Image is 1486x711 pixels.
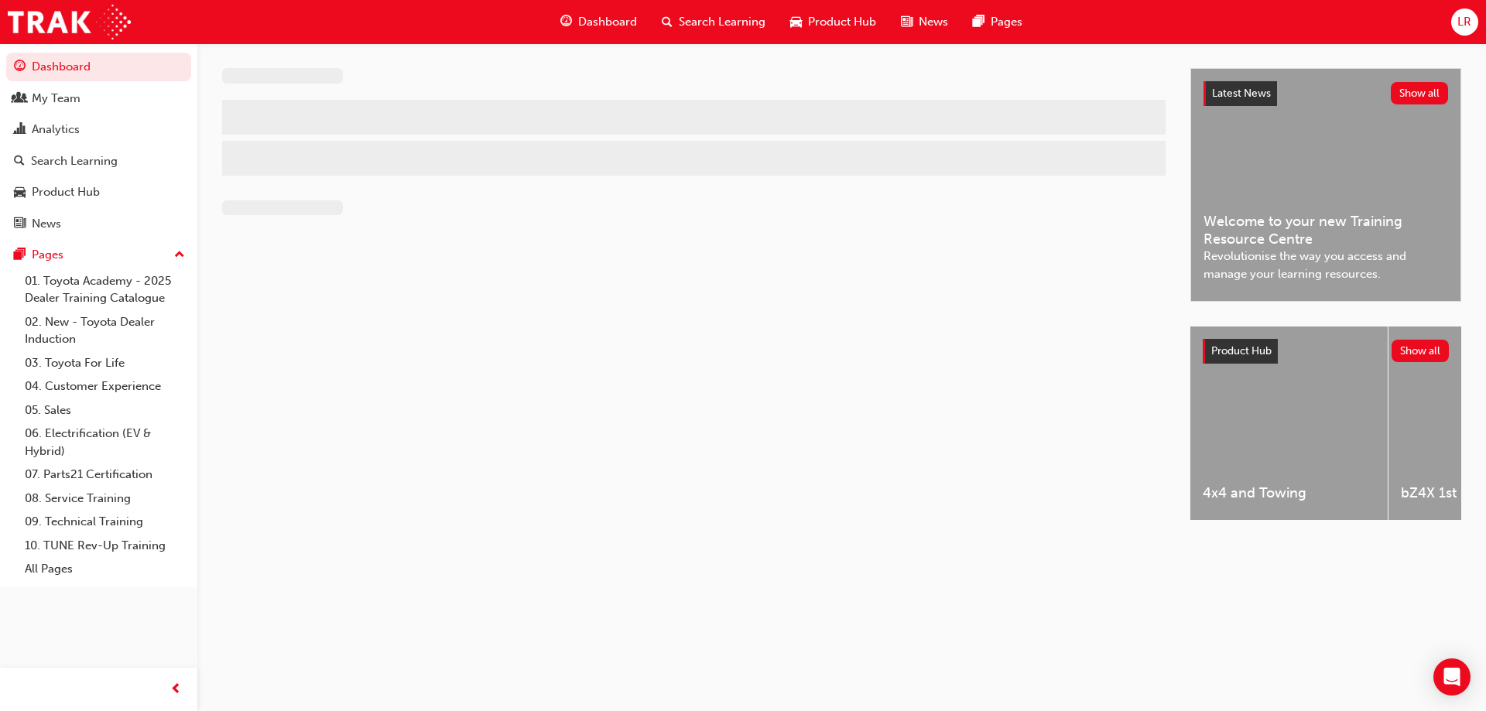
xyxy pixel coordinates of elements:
[790,12,802,32] span: car-icon
[808,13,876,31] span: Product Hub
[19,351,191,375] a: 03. Toyota For Life
[19,534,191,558] a: 10. TUNE Rev-Up Training
[170,680,182,699] span: prev-icon
[14,123,26,137] span: chart-icon
[32,183,100,201] div: Product Hub
[31,152,118,170] div: Search Learning
[1203,484,1375,502] span: 4x4 and Towing
[662,12,673,32] span: search-icon
[32,215,61,233] div: News
[1391,82,1449,104] button: Show all
[578,13,637,31] span: Dashboard
[1190,68,1461,302] a: Latest NewsShow allWelcome to your new Training Resource CentreRevolutionise the way you access a...
[960,6,1035,38] a: pages-iconPages
[6,147,191,176] a: Search Learning
[6,50,191,241] button: DashboardMy TeamAnalyticsSearch LearningProduct HubNews
[19,463,191,487] a: 07. Parts21 Certification
[778,6,889,38] a: car-iconProduct Hub
[1211,344,1272,357] span: Product Hub
[32,246,63,264] div: Pages
[1190,326,1388,520] a: 4x4 and Towing
[14,60,26,74] span: guage-icon
[174,245,185,265] span: up-icon
[1204,213,1448,248] span: Welcome to your new Training Resource Centre
[1451,9,1478,36] button: LR
[649,6,778,38] a: search-iconSearch Learning
[6,241,191,269] button: Pages
[19,398,191,422] a: 05. Sales
[19,510,191,534] a: 09. Technical Training
[679,13,765,31] span: Search Learning
[548,6,649,38] a: guage-iconDashboard
[19,557,191,581] a: All Pages
[889,6,960,38] a: news-iconNews
[1433,658,1471,696] div: Open Intercom Messenger
[1204,248,1448,282] span: Revolutionise the way you access and manage your learning resources.
[19,487,191,511] a: 08. Service Training
[919,13,948,31] span: News
[6,53,191,81] a: Dashboard
[901,12,912,32] span: news-icon
[32,90,80,108] div: My Team
[1204,81,1448,106] a: Latest NewsShow all
[14,248,26,262] span: pages-icon
[19,310,191,351] a: 02. New - Toyota Dealer Induction
[19,269,191,310] a: 01. Toyota Academy - 2025 Dealer Training Catalogue
[6,210,191,238] a: News
[6,178,191,207] a: Product Hub
[6,115,191,144] a: Analytics
[1212,87,1271,100] span: Latest News
[1392,340,1450,362] button: Show all
[19,422,191,463] a: 06. Electrification (EV & Hybrid)
[14,217,26,231] span: news-icon
[991,13,1022,31] span: Pages
[19,374,191,398] a: 04. Customer Experience
[1203,339,1449,364] a: Product HubShow all
[32,121,80,138] div: Analytics
[8,5,131,39] img: Trak
[560,12,572,32] span: guage-icon
[14,92,26,106] span: people-icon
[14,155,25,169] span: search-icon
[6,84,191,113] a: My Team
[1457,13,1471,31] span: LR
[973,12,984,32] span: pages-icon
[14,186,26,200] span: car-icon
